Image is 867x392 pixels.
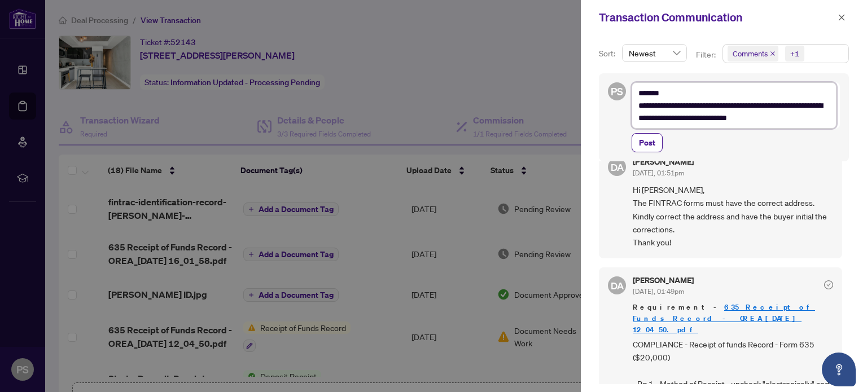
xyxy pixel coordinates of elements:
span: Post [639,134,655,152]
div: +1 [790,48,799,59]
span: PS [611,83,623,99]
span: DA [610,278,624,293]
span: close [838,14,846,21]
span: [DATE], 01:49pm [633,287,684,296]
span: DA [610,159,624,174]
span: Comments [733,48,768,59]
h5: [PERSON_NAME] [633,276,694,284]
span: Hi [PERSON_NAME], The FINTRAC forms must have the correct address. Kindly correct the address and... [633,183,833,249]
h5: [PERSON_NAME] [633,158,694,166]
span: Newest [629,45,680,61]
a: 635 Receipt of Funds Record - OREA_[DATE] 12_04_50.pdf [633,302,815,334]
button: Post [632,133,663,152]
span: Requirement - [633,302,833,336]
div: Transaction Communication [599,9,834,26]
p: Sort: [599,47,618,60]
span: [DATE], 01:51pm [633,169,684,177]
span: Comments [728,46,778,61]
span: check-circle [824,280,833,289]
p: Filter: [696,49,717,61]
button: Open asap [822,353,856,386]
span: close [770,51,776,56]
